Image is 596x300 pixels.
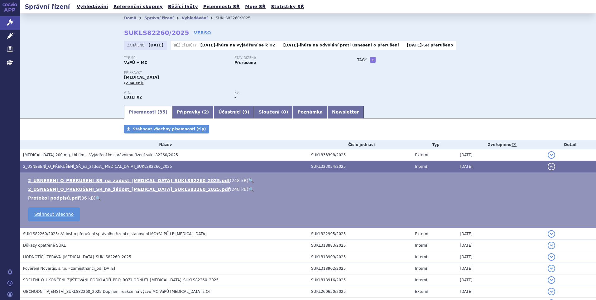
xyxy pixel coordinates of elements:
strong: RIBOCIKLIB [124,95,142,99]
td: [DATE] [457,149,544,161]
span: Externí [415,153,428,157]
span: Zahájeno: [127,43,147,48]
li: ( ) [28,186,590,192]
span: SDĚLENÍ_O_UKONČENÍ_ZJIŠŤOVÁNÍ_PODKLADŮ_PRO_ROZHODNUTÍ_KISQALI_SUKLS82260_2025 [23,278,219,282]
a: 🔍 [248,178,254,183]
a: + [370,57,376,63]
span: 0 [283,109,286,114]
span: SUKLS82260/2025: žádost o přerušení správního řízení o stanovení MC+VaPÚ LP Kisqali [23,232,207,236]
span: (2 balení) [124,81,144,85]
a: VERSO [194,30,211,36]
span: Důkazy opatřené SÚKL [23,243,66,248]
span: Interní [415,243,427,248]
span: Stáhnout všechny písemnosti (zip) [133,127,206,131]
a: Referenční skupiny [112,2,165,11]
span: Pověření Novartis, s.r.o. - zaměstnanci_od 12.3.2025 [23,266,115,271]
button: detail [548,288,555,295]
strong: VaPÚ + MC [124,60,147,65]
span: Interní [415,266,427,271]
li: ( ) [28,195,590,201]
td: [DATE] [457,228,544,240]
strong: [DATE] [407,43,422,47]
span: 248 kB [232,187,247,192]
a: Vyhledávání [75,2,110,11]
td: SUKL318916/2025 [308,274,412,286]
td: [DATE] [457,274,544,286]
td: SUKL318909/2025 [308,251,412,263]
strong: [DATE] [283,43,298,47]
a: Stáhnout všechno [28,207,80,221]
a: SŘ přerušeno [423,43,453,47]
abbr: (?) [512,143,517,147]
p: Stav řízení: [234,56,339,60]
span: Externí [415,289,428,294]
strong: [DATE] [200,43,215,47]
p: - [407,43,453,48]
strong: [DATE] [149,43,164,47]
p: - [283,43,399,48]
strong: - [234,95,236,99]
button: detail [548,163,555,170]
button: detail [548,265,555,272]
span: 35 [159,109,165,114]
span: 86 kB [81,196,94,201]
p: RS: [234,91,339,94]
a: 2_USNESENI_O_PRERUSENI_SR_na_zadost_[MEDICAL_DATA]_SUKLS82260_2025.pdf [28,178,230,183]
span: Interní [415,278,427,282]
p: Přípravky: [124,71,345,75]
a: Sloučení (0) [254,106,293,119]
span: 248 kB [232,178,247,183]
a: Newsletter [327,106,364,119]
strong: SUKLS82260/2025 [124,29,189,36]
p: ATC: [124,91,228,94]
td: [DATE] [457,240,544,251]
span: Externí [415,232,428,236]
span: HODNOTÍCÍ_ZPRÁVA_KISQALI_SUKLS82260_2025 [23,255,131,259]
td: SUKL322995/2025 [308,228,412,240]
a: 🔍 [95,196,101,201]
td: SUKL323054/2025 [308,161,412,172]
a: 🔍 [248,187,254,192]
a: lhůta na vyjádření se k HZ [217,43,276,47]
a: Účastníci (9) [214,106,254,119]
button: detail [548,151,555,159]
a: Poznámka [293,106,327,119]
th: Číslo jednací [308,140,412,149]
a: Statistiky SŘ [269,2,306,11]
th: Typ [412,140,457,149]
a: Domů [124,16,136,20]
a: Protokol podpisů.pdf [28,196,80,201]
a: Písemnosti SŘ [201,2,242,11]
td: [DATE] [457,263,544,274]
button: detail [548,230,555,238]
th: Zveřejněno [457,140,544,149]
td: [DATE] [457,251,544,263]
td: SUKL318883/2025 [308,240,412,251]
h3: Tagy [357,56,367,64]
a: 2_USNESENÍ_O_PŘERUŠENÍ_SŘ_na_žádost_[MEDICAL_DATA]_SUKLS82260_2025.pdf [28,187,230,192]
th: Detail [545,140,596,149]
span: 2 [204,109,207,114]
span: OBCHODNÍ TAJEMSTVÍ_SUKLS82260_2025 Doplnění reakce na výzvu MC VaPÚ Kisqali s OT [23,289,211,294]
a: Vyhledávání [182,16,208,20]
p: Typ SŘ: [124,56,228,60]
p: - [200,43,276,48]
span: Běžící lhůty: [174,43,199,48]
a: Správní řízení [144,16,174,20]
a: Písemnosti (35) [124,106,172,119]
span: Interní [415,164,427,169]
td: [DATE] [457,161,544,172]
td: SUKL333398/2025 [308,149,412,161]
li: SUKLS82260/2025 [216,13,258,23]
a: Stáhnout všechny písemnosti (zip) [124,125,209,133]
td: [DATE] [457,286,544,298]
span: KISQALI 200 mg, tbl.flm. - Vyjádření ke správnímu řízení sukls82260/2025 [23,153,178,157]
span: 9 [244,109,248,114]
button: detail [548,242,555,249]
button: detail [548,276,555,284]
span: [MEDICAL_DATA] [124,75,159,80]
button: detail [548,253,555,261]
span: 2_USNESENÍ_O_PŘERUŠENÍ_SŘ_na_žádost_KISQALI_SUKLS82260_2025 [23,164,172,169]
strong: Přerušeno [234,60,256,65]
a: lhůta na odvolání proti usnesení o přerušení [300,43,399,47]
